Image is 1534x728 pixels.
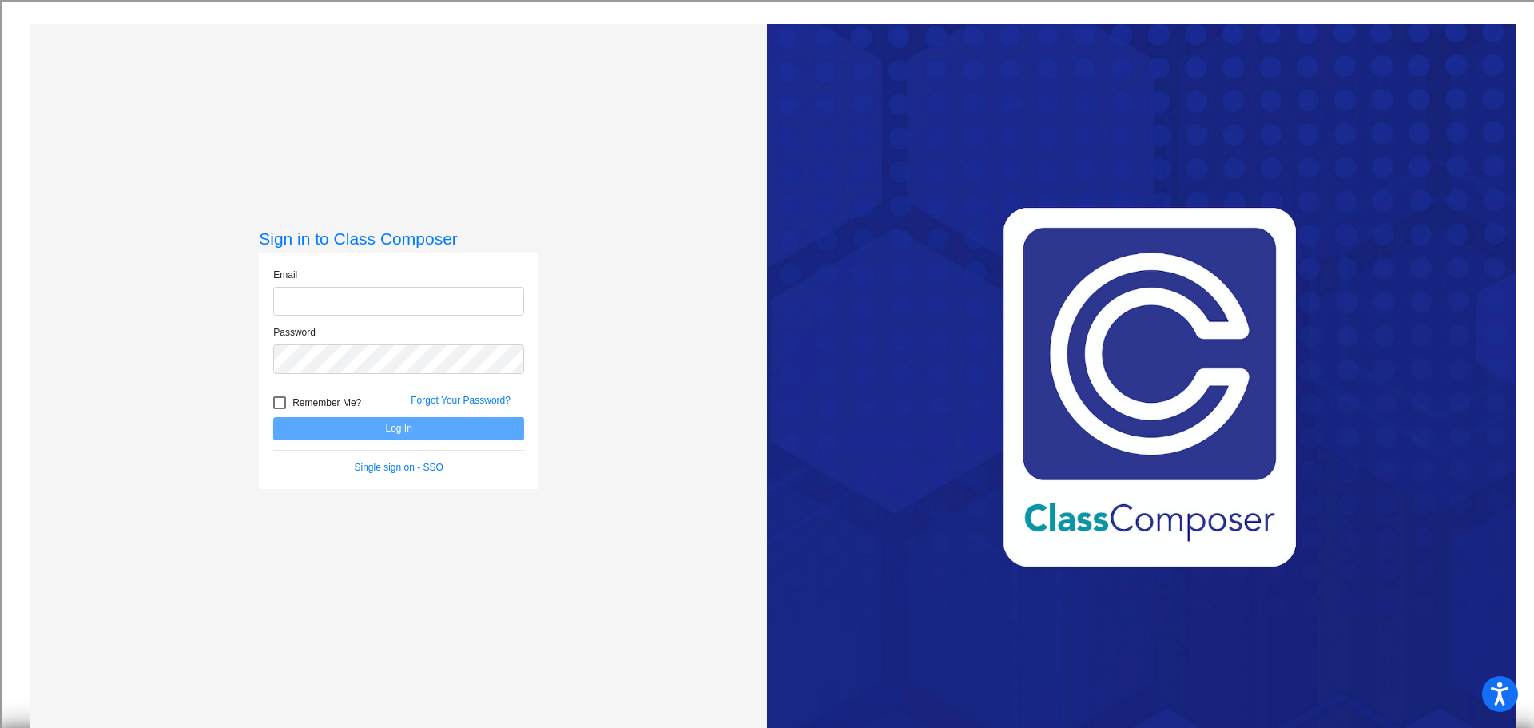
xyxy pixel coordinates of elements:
label: Password [273,325,316,340]
label: Email [273,268,297,282]
a: Forgot Your Password? [411,395,511,406]
h3: Sign in to Class Composer [259,229,538,249]
a: Single sign on - SSO [355,462,443,473]
span: Remember Me? [292,393,361,412]
button: Log In [273,417,524,440]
